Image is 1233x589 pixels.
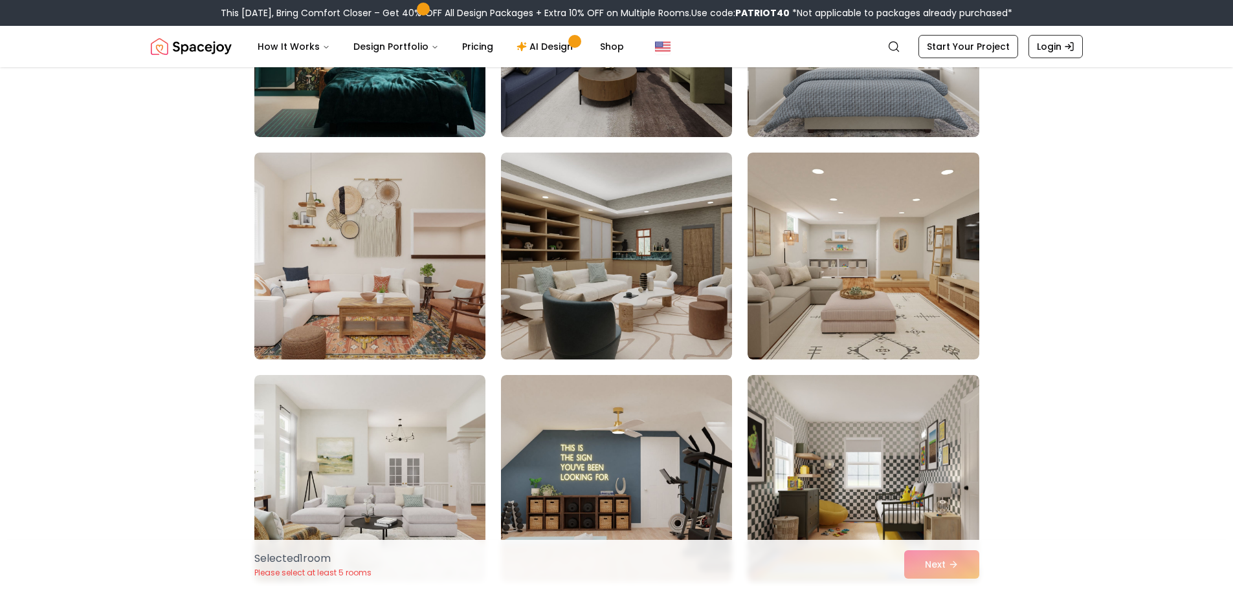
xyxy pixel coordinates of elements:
img: Room room-21 [748,153,979,359]
img: Room room-24 [748,375,979,582]
p: Selected 1 room [254,551,372,566]
span: *Not applicable to packages already purchased* [790,6,1012,19]
a: Start Your Project [918,35,1018,58]
img: Room room-19 [254,153,485,359]
img: Room room-20 [501,153,732,359]
a: Login [1028,35,1083,58]
a: Shop [590,34,634,59]
img: United States [655,39,671,54]
nav: Main [247,34,634,59]
div: This [DATE], Bring Comfort Closer – Get 40% OFF All Design Packages + Extra 10% OFF on Multiple R... [221,6,1012,19]
button: Design Portfolio [343,34,449,59]
b: PATRIOT40 [735,6,790,19]
span: Use code: [691,6,790,19]
img: Room room-23 [501,375,732,582]
a: Pricing [452,34,504,59]
a: AI Design [506,34,587,59]
a: Spacejoy [151,34,232,59]
img: Room room-22 [254,375,485,582]
button: How It Works [247,34,340,59]
nav: Global [151,26,1083,67]
img: Spacejoy Logo [151,34,232,59]
p: Please select at least 5 rooms [254,568,372,578]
